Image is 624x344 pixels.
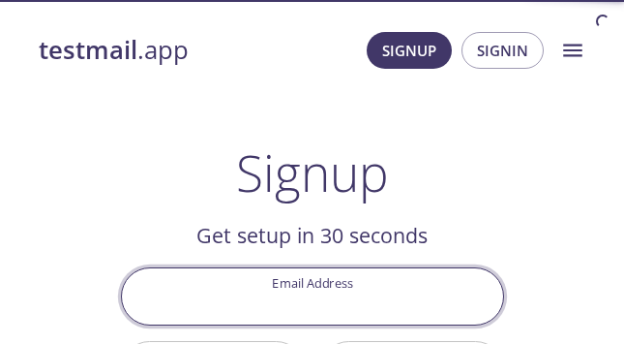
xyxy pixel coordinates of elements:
strong: testmail [39,33,137,67]
span: Signin [477,38,528,63]
h2: Get setup in 30 seconds [121,219,504,252]
h1: Signup [236,143,389,202]
button: menu [549,26,597,75]
a: testmail.app [39,34,189,67]
button: Signin [461,32,544,69]
button: Signup [367,32,452,69]
span: Signup [382,38,436,63]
